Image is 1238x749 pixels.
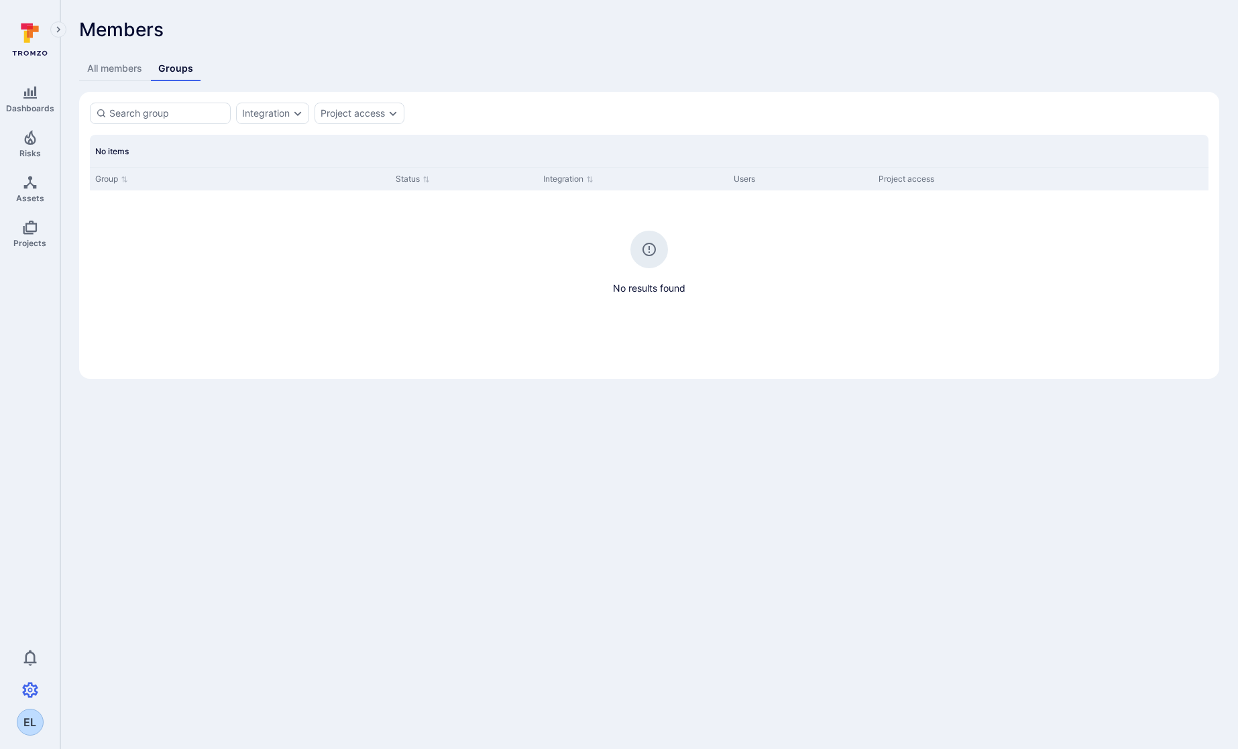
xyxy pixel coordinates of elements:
[396,174,430,184] button: Sort by Status
[388,108,398,119] button: Expand dropdown
[13,238,46,248] span: Projects
[16,193,44,203] span: Assets
[17,709,44,736] div: Elizabeth Laux
[79,56,1219,81] div: Members tabs
[95,146,129,156] span: No items
[79,18,164,41] span: Members
[242,108,290,119] button: Integration
[321,108,385,119] button: Project access
[54,24,63,36] i: Expand navigation menu
[6,103,54,113] span: Dashboards
[543,174,594,184] button: Sort by Integration
[90,190,1208,295] div: no results
[734,173,868,185] div: Users
[150,56,201,81] a: Groups
[879,173,1203,185] div: Project access
[19,148,41,158] span: Risks
[90,282,1208,295] span: No results found
[50,21,66,38] button: Expand navigation menu
[292,108,303,119] button: Expand dropdown
[95,174,128,184] button: Sort by Group
[79,56,150,81] a: All members
[109,107,225,120] input: Search group
[17,709,44,736] button: EL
